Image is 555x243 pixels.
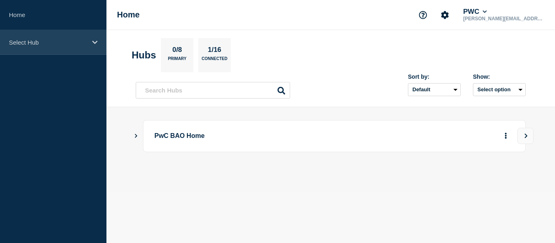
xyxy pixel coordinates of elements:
button: View [517,128,533,144]
p: 1/16 [205,46,224,56]
h2: Hubs [132,49,156,61]
button: Account settings [436,6,453,24]
button: Support [414,6,431,24]
button: PWC [462,8,488,16]
p: Select Hub [9,39,87,46]
p: Primary [168,56,186,65]
h1: Home [117,10,140,19]
p: [PERSON_NAME][EMAIL_ADDRESS][PERSON_NAME][DOMAIN_NAME] [462,16,546,22]
button: Select option [473,83,526,96]
div: Show: [473,73,526,80]
input: Search Hubs [136,82,290,99]
button: More actions [501,129,511,144]
p: PwC BAO Home [154,129,379,144]
p: 0/8 [169,46,185,56]
div: Sort by: [408,73,461,80]
button: Show Connected Hubs [134,133,138,139]
select: Sort by [408,83,461,96]
p: Connected [202,56,227,65]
